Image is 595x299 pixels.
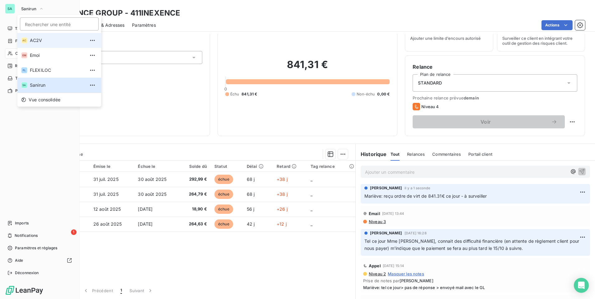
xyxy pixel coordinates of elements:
div: Solde dû [183,164,207,169]
span: FLEXILOC [30,67,85,73]
span: échue [214,175,233,184]
h6: Relance [413,63,577,71]
span: Paramètres [132,22,156,28]
span: 68 j [247,191,255,197]
span: 1 [71,229,77,235]
span: Relances [407,152,425,157]
span: 30 août 2025 [138,177,166,182]
span: Commentaires [432,152,461,157]
div: EM [21,52,27,58]
span: [DATE] [138,206,152,212]
input: placeholder [20,17,99,30]
span: Prochaine relance prévue [413,95,577,100]
h3: INEXENCE GROUP - 411INEXENCE [55,7,180,19]
span: Niveau 2 [368,271,386,276]
span: 292,99 € [183,176,207,182]
span: Déconnexion [15,270,39,276]
span: 1 [120,287,122,294]
span: Sanirun [30,82,85,88]
span: Mariève: reçu ordre de virt de 841.31€ ce jour - à surveiller [364,193,487,199]
div: AC [21,37,27,44]
span: 56 j [247,206,255,212]
span: +12 j [277,221,287,227]
button: 1 [117,284,126,297]
span: Surveiller ce client en intégrant votre outil de gestion des risques client. [502,36,580,46]
span: 0 [224,86,227,91]
span: Paiements [15,88,34,94]
span: [DATE] [138,221,152,227]
span: Propriétés Client [50,37,202,46]
span: _ [311,177,312,182]
span: Vue consolidée [29,97,60,103]
div: Émise le [93,164,131,169]
span: 264,79 € [183,191,207,197]
span: échue [214,190,233,199]
span: _ [311,191,312,197]
span: Aide [15,258,23,263]
button: Suivant [126,284,157,297]
span: Sanirun [21,6,36,11]
span: +26 j [277,206,288,212]
span: 841,31 € [241,91,257,97]
span: [DATE] 15:14 [383,264,404,268]
span: 68 j [247,177,255,182]
div: Open Intercom Messenger [574,278,589,293]
span: 31 juil. 2025 [93,177,119,182]
span: 0,00 € [377,91,390,97]
span: échue [214,205,233,214]
h6: Historique [356,150,387,158]
span: [DATE] 16:28 [405,231,427,235]
span: Factures [15,38,31,44]
span: Tel ce jour Mme [PERSON_NAME], connait des difficulté financière (en attente de règlement client ... [364,238,580,251]
button: Actions [541,20,573,30]
span: Non-échu [357,91,375,97]
span: Ajouter une limite d’encours autorisé [410,36,481,41]
span: [DATE] 13:44 [382,212,404,215]
span: Mariève: tel ce jour> pas de réponse > envoyé mail avec le GL [363,285,588,290]
span: Portail client [468,152,492,157]
span: 18,90 € [183,206,207,212]
span: 12 août 2025 [93,206,121,212]
span: +38 j [277,191,288,197]
img: Logo LeanPay [5,285,44,295]
div: Délai [247,164,269,169]
span: Tout [391,152,400,157]
span: 42 j [247,221,255,227]
div: SA [5,4,15,14]
span: Prise de notes par [363,278,588,283]
span: Masquer les notes [388,271,424,276]
span: Niveau 4 [421,104,439,109]
div: Statut [214,164,239,169]
div: Tag relance [311,164,352,169]
span: Email [369,211,380,216]
span: Paramètres et réglages [15,245,57,251]
span: 264,63 € [183,221,207,227]
span: _ [311,206,312,212]
span: Niveau 3 [368,219,386,224]
span: [PERSON_NAME] [370,185,402,191]
span: 26 août 2025 [93,221,122,227]
a: Aide [5,255,74,265]
span: Voir [420,119,551,124]
span: Échu [230,91,239,97]
span: Imports [15,220,29,226]
span: 30 août 2025 [138,191,166,197]
button: Voir [413,115,565,128]
span: échue [214,219,233,229]
span: Clients [15,51,28,56]
div: FL [21,67,27,73]
span: Emoi [30,52,85,58]
span: [PERSON_NAME] [370,230,402,236]
span: Contacts & Adresses [81,22,124,28]
span: Appel [369,263,381,268]
div: Échue le [138,164,175,169]
span: STANDARD [418,80,442,86]
span: demain [464,95,479,100]
span: 31 juil. 2025 [93,191,119,197]
div: Retard [277,164,303,169]
span: Notifications [15,233,38,238]
button: Précédent [79,284,117,297]
span: Tableau de bord [15,26,44,31]
span: il y a 1 seconde [405,186,430,190]
span: [PERSON_NAME] [400,278,433,283]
